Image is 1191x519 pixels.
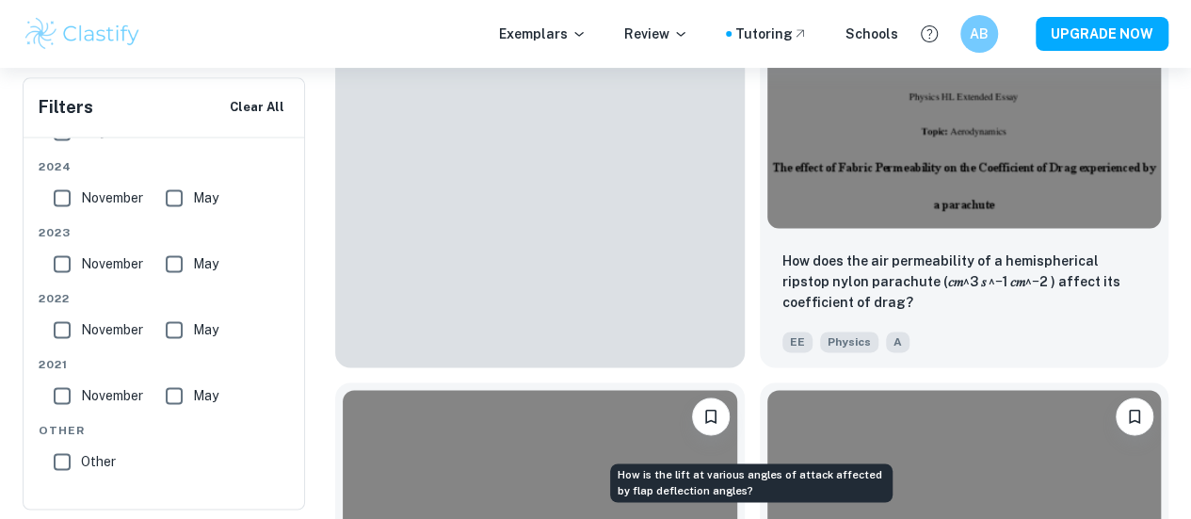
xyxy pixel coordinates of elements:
[782,251,1147,313] p: How does the air permeability of a hemispherical ripstop nylon parachute (𝑐𝑚^3 𝑠 ^−1 𝑐𝑚^−2 ) affe...
[610,463,893,502] div: How is the lift at various angles of attack affected by flap deflection angles?
[735,24,808,44] a: Tutoring
[39,356,291,373] span: 2021
[969,24,990,44] h6: AB
[1036,17,1168,51] button: UPGRADE NOW
[81,451,116,472] span: Other
[81,385,143,406] span: November
[193,385,218,406] span: May
[39,158,291,175] span: 2024
[1116,397,1153,435] button: Bookmark
[23,15,142,53] img: Clastify logo
[913,18,945,50] button: Help and Feedback
[39,290,291,307] span: 2022
[960,15,998,53] button: AB
[193,319,218,340] span: May
[820,332,878,352] span: Physics
[39,224,291,241] span: 2023
[692,397,730,435] button: Bookmark
[81,319,143,340] span: November
[845,24,898,44] a: Schools
[39,94,93,121] h6: Filters
[624,24,688,44] p: Review
[886,332,909,352] span: A
[225,93,289,122] button: Clear All
[81,187,143,208] span: November
[193,253,218,274] span: May
[782,332,813,352] span: EE
[193,187,218,208] span: May
[81,253,143,274] span: November
[39,422,291,439] span: Other
[499,24,587,44] p: Exemplars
